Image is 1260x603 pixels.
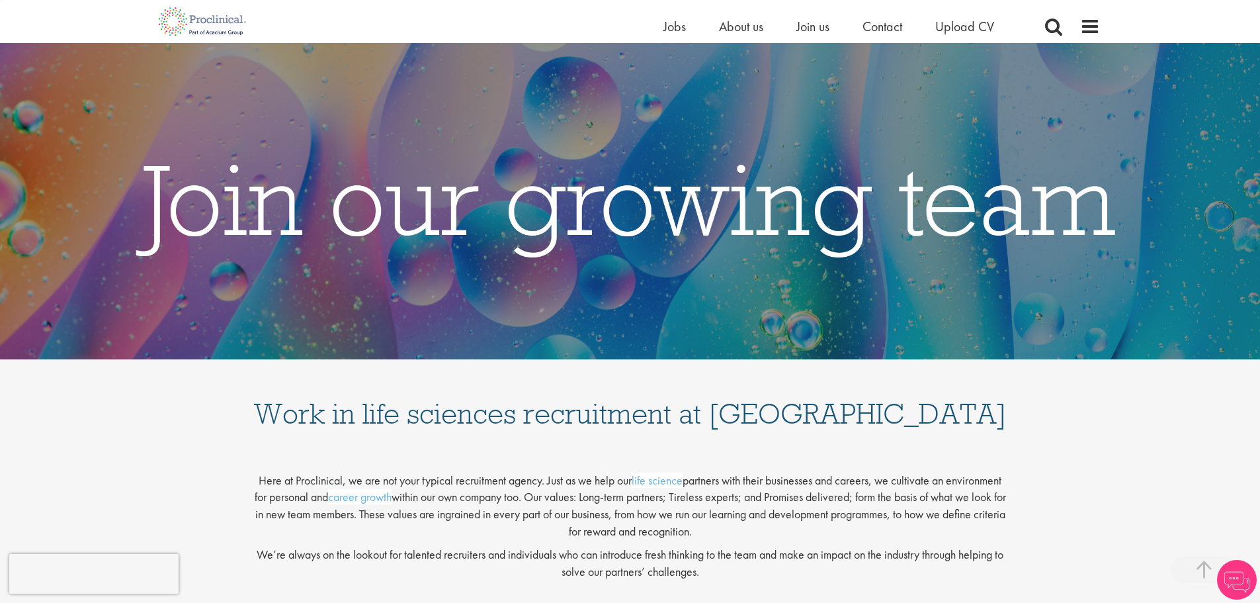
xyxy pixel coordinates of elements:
a: life science [632,473,683,488]
iframe: reCAPTCHA [9,554,179,594]
p: Here at Proclinical, we are not your typical recruitment agency. Just as we help our partners wit... [253,461,1007,540]
a: Jobs [663,18,686,35]
a: career growth [328,489,392,504]
img: Chatbot [1217,560,1257,600]
h1: Work in life sciences recruitment at [GEOGRAPHIC_DATA] [253,373,1007,428]
a: Join us [796,18,829,35]
a: Upload CV [935,18,994,35]
a: About us [719,18,763,35]
p: We’re always on the lookout for talented recruiters and individuals who can introduce fresh think... [253,546,1007,580]
a: Contact [862,18,902,35]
